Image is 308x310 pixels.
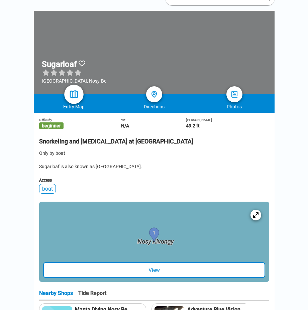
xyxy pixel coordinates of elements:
[39,150,269,170] div: Only by boat Sugarloaf is also known as [GEOGRAPHIC_DATA].
[194,104,275,109] div: Photos
[39,290,73,300] div: Nearby Shops
[186,118,269,122] div: [PERSON_NAME]
[39,184,56,194] div: boat
[39,202,269,282] a: entry mapView
[78,290,106,300] div: Tide Report
[42,78,106,84] div: [GEOGRAPHIC_DATA], Nosy-Be
[121,123,186,128] div: N/A
[39,134,269,145] h2: Snorkeling and [MEDICAL_DATA] at [GEOGRAPHIC_DATA]
[230,90,238,98] img: photos
[150,90,158,98] img: directions
[43,262,265,278] div: View
[42,60,77,69] h1: Sugarloaf
[186,123,269,128] div: 49.2 ft
[226,86,242,102] a: photos
[34,104,114,109] div: Entry Map
[64,85,84,104] a: map
[121,118,186,122] div: Viz
[114,104,194,109] div: Directions
[69,90,79,99] img: map
[39,122,64,129] span: beginner
[39,118,121,122] div: Difficulty
[39,178,269,183] div: Access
